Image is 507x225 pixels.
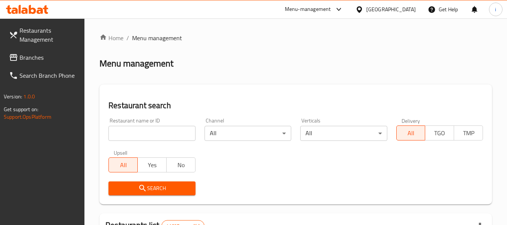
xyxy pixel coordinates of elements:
[166,157,196,172] button: No
[4,92,22,101] span: Version:
[108,100,483,111] h2: Restaurant search
[170,160,193,171] span: No
[285,5,331,14] div: Menu-management
[4,112,51,122] a: Support.OpsPlatform
[141,160,164,171] span: Yes
[99,57,173,69] h2: Menu management
[108,126,195,141] input: Search for restaurant name or ID..
[137,157,167,172] button: Yes
[428,128,451,139] span: TGO
[114,184,189,193] span: Search
[396,125,426,140] button: All
[205,126,291,141] div: All
[114,150,128,155] label: Upsell
[454,125,483,140] button: TMP
[132,33,182,42] span: Menu management
[108,157,138,172] button: All
[366,5,416,14] div: [GEOGRAPHIC_DATA]
[402,118,420,123] label: Delivery
[495,5,496,14] span: i
[3,21,85,48] a: Restaurants Management
[126,33,129,42] li: /
[300,126,387,141] div: All
[99,33,492,42] nav: breadcrumb
[425,125,454,140] button: TGO
[4,104,38,114] span: Get support on:
[457,128,480,139] span: TMP
[3,66,85,85] a: Search Branch Phone
[99,33,123,42] a: Home
[20,71,79,80] span: Search Branch Phone
[400,128,423,139] span: All
[108,181,195,195] button: Search
[20,26,79,44] span: Restaurants Management
[112,160,135,171] span: All
[20,53,79,62] span: Branches
[3,48,85,66] a: Branches
[23,92,35,101] span: 1.0.0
